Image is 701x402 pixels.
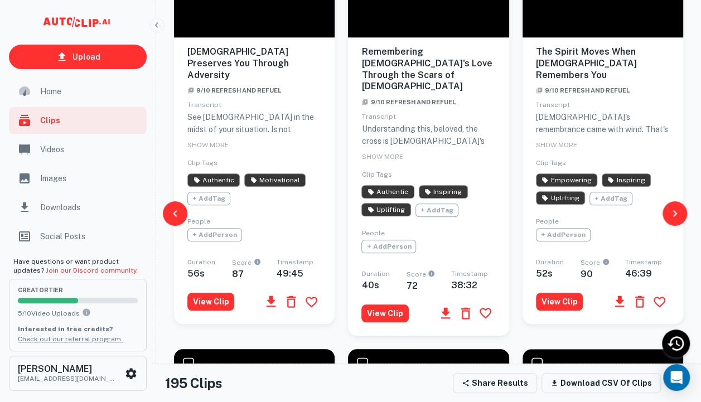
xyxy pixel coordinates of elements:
[542,373,661,393] button: Download CSV of clips
[536,217,559,225] span: People
[40,143,140,156] span: Videos
[361,229,384,237] span: People
[536,101,570,109] span: Transcript
[536,87,630,94] span: 9/10 Refresh and Refuel
[663,364,690,391] div: Open Intercom Messenger
[536,173,597,187] span: AI has identified this clip as Empowering
[18,287,138,293] span: creator Tier
[419,185,468,198] span: AI has identified this clip as Inspiring
[361,113,395,120] span: Transcript
[9,45,147,69] a: Upload
[9,107,147,134] a: Clips
[361,304,408,322] button: View Clip
[536,111,670,369] p: [DEMOGRAPHIC_DATA]'s remembrance came with wind. That's symbolic of the spirit. The spirit blow. ...
[589,192,632,205] span: + Add Tag
[187,87,281,94] span: 9/10 Refresh and Refuel
[536,268,581,279] h6: 52 s
[9,78,147,105] a: Home
[451,270,488,278] span: Timestamp
[361,185,414,198] span: AI has identified this clip as Authentic
[625,258,662,266] span: Timestamp
[9,356,147,390] button: [PERSON_NAME][EMAIL_ADDRESS][DOMAIN_NAME]
[415,204,458,217] span: + Add Tag
[187,111,321,381] p: See [DEMOGRAPHIC_DATA] in the midst of your situation. Is not [DEMOGRAPHIC_DATA] preserving you? ...
[187,141,229,149] span: SHOW MORE
[18,335,123,343] a: Check out our referral program.
[600,259,610,269] div: An AI-calculated score on a clip's engagement potential, scored from 0 to 100.
[277,268,321,279] h6: 49:45
[406,280,451,291] h6: 72
[361,270,389,278] span: Duration
[426,271,435,280] div: An AI-calculated score on a clip's engagement potential, scored from 0 to 100.
[9,136,147,163] a: Videos
[581,269,625,279] h6: 90
[9,279,147,351] button: creatorTier5/10Video UploadsYou can upload 10 videos per month on the creator tier. Upgrade to up...
[581,259,625,269] span: Score
[40,85,140,98] span: Home
[187,268,232,279] h6: 56 s
[361,153,403,161] span: SHOW MORE
[187,293,234,311] button: View Clip
[187,228,242,241] span: + Add Person
[165,373,223,393] h4: 195 Clips
[40,114,140,127] span: Clips
[18,374,118,384] p: [EMAIL_ADDRESS][DOMAIN_NAME]
[9,223,147,250] a: Social Posts
[18,365,118,374] h6: [PERSON_NAME]
[187,46,321,81] h6: [DEMOGRAPHIC_DATA] Preserves You Through Adversity
[277,258,313,266] span: Timestamp
[187,192,230,205] span: + Add Tag
[187,258,215,266] span: Duration
[361,96,455,106] a: 9/10 Refresh and Refuel
[361,46,495,93] h6: Remembering [DEMOGRAPHIC_DATA]'s Love Through the Scars of [DEMOGRAPHIC_DATA]
[536,46,670,81] h6: The Spirit Moves When [DEMOGRAPHIC_DATA] Remembers You
[361,280,406,290] h6: 40 s
[82,308,91,317] svg: You can upload 10 videos per month on the creator tier. Upgrade to upload more.
[187,101,221,109] span: Transcript
[13,258,138,274] span: Have questions or want product updates?
[9,165,147,192] a: Images
[232,269,277,279] h6: 87
[536,228,591,241] span: + Add Person
[187,173,240,187] span: AI has identified this clip as Authentic
[536,159,566,167] span: Clip Tags
[361,203,410,216] span: AI has identified this clip as Uplifting
[453,373,537,393] button: Share Results
[536,141,577,149] span: SHOW MORE
[536,191,585,205] span: AI has identified this clip as Uplifting
[72,51,100,63] p: Upload
[361,99,455,105] span: 9/10 Refresh and Refuel
[536,84,630,95] a: 9/10 Refresh and Refuel
[406,271,451,280] span: Score
[602,173,651,187] span: AI has identified this clip as Inspiring
[18,308,138,318] p: 5 / 10 Video Uploads
[40,201,140,214] span: Downloads
[361,123,495,356] p: Understanding this, beloved, the cross is [DEMOGRAPHIC_DATA]'s eternal graving. The scars on [PER...
[187,84,281,95] a: 9/10 Refresh and Refuel
[244,173,306,187] span: AI has identified this clip as Motivational
[625,268,670,279] h6: 46:39
[40,230,140,243] span: Social Posts
[187,159,217,167] span: Clip Tags
[18,324,138,334] p: Interested in free credits?
[536,293,583,311] button: View Clip
[361,240,416,253] span: + Add Person
[46,267,138,274] a: Join our Discord community.
[536,258,564,266] span: Duration
[232,259,277,269] span: Score
[662,330,690,357] div: Recent Activity
[252,259,261,269] div: An AI-calculated score on a clip's engagement potential, scored from 0 to 100.
[361,171,391,178] span: Clip Tags
[40,172,140,185] span: Images
[451,280,496,290] h6: 38:32
[187,217,210,225] span: People
[9,194,147,221] a: Downloads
